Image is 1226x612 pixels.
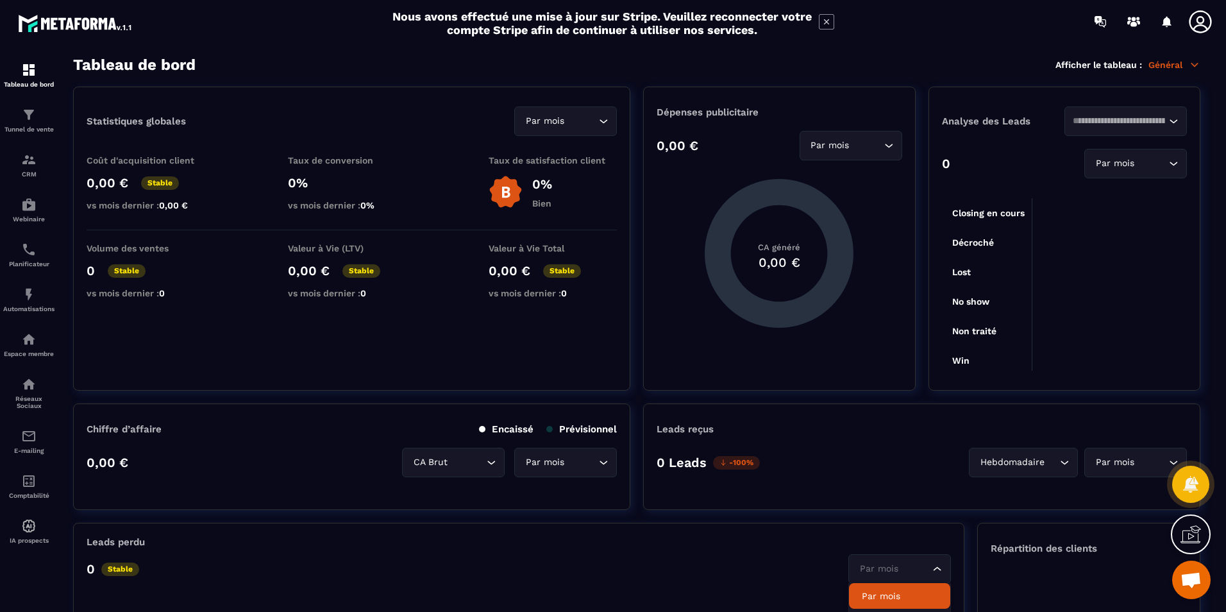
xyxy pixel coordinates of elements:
p: Planificateur [3,260,55,268]
img: automations [21,332,37,347]
p: E-mailing [3,447,55,454]
p: Tunnel de vente [3,126,55,133]
p: Valeur à Vie Total [489,243,617,253]
div: Search for option [514,448,617,477]
img: formation [21,107,37,123]
p: Encaissé [479,423,533,435]
img: scheduler [21,242,37,257]
a: automationsautomationsWebinaire [3,187,55,232]
div: Search for option [800,131,902,160]
p: vs mois dernier : [288,200,416,210]
img: social-network [21,377,37,392]
input: Search for option [1047,455,1057,470]
a: schedulerschedulerPlanificateur [3,232,55,277]
p: Afficher le tableau : [1055,60,1142,70]
p: Chiffre d’affaire [87,423,162,435]
p: Répartition des clients [991,543,1187,554]
p: Prévisionnel [546,423,617,435]
input: Search for option [857,562,930,576]
p: 0,00 € [87,175,128,191]
p: Taux de satisfaction client [489,155,617,166]
p: Dépenses publicitaire [657,106,902,118]
div: Search for option [1084,448,1187,477]
tspan: No show [952,296,990,307]
p: Stable [108,264,146,278]
img: logo [18,12,133,35]
p: vs mois dernier : [87,288,215,298]
input: Search for option [1073,114,1166,128]
img: formation [21,152,37,167]
p: Analyse des Leads [942,115,1064,127]
input: Search for option [1137,455,1166,470]
div: Search for option [969,448,1078,477]
p: -100% [713,456,760,470]
p: vs mois dernier : [489,288,617,298]
p: Webinaire [3,216,55,223]
p: 0 Leads [657,455,707,470]
img: email [21,429,37,444]
p: 0,00 € [489,263,530,278]
span: 0 [561,288,567,298]
a: formationformationTunnel de vente [3,98,55,142]
a: Ouvrir le chat [1172,561,1211,599]
a: automationsautomationsAutomatisations [3,277,55,322]
tspan: Closing en cours [952,208,1025,219]
p: Espace membre [3,350,55,357]
p: Tableau de bord [3,81,55,88]
img: automations [21,197,37,212]
p: CRM [3,171,55,178]
span: Par mois [1093,455,1137,470]
img: b-badge-o.b3b20ee6.svg [489,175,523,209]
a: formationformationCRM [3,142,55,187]
img: automations [21,287,37,302]
tspan: Décroché [952,237,994,248]
tspan: Win [952,355,970,366]
p: 0 [87,561,95,577]
tspan: Lost [952,267,971,277]
p: Automatisations [3,305,55,312]
p: 0 [87,263,95,278]
p: Comptabilité [3,492,55,499]
p: Stable [543,264,581,278]
input: Search for option [1137,157,1166,171]
p: Valeur à Vie (LTV) [288,243,416,253]
p: 0,00 € [288,263,330,278]
div: Search for option [848,554,951,584]
p: Statistiques globales [87,115,186,127]
span: CA Brut [410,455,450,470]
p: Stable [141,176,179,190]
p: 0 [942,156,950,171]
p: Bien [532,198,552,208]
div: Search for option [1064,106,1187,136]
a: accountantaccountantComptabilité [3,464,55,509]
input: Search for option [852,139,881,153]
span: 0% [360,200,374,210]
p: 0% [532,176,552,192]
p: Leads reçus [657,423,714,435]
p: Taux de conversion [288,155,416,166]
div: Search for option [1084,149,1187,178]
p: Leads perdu [87,536,145,548]
span: 0,00 € [159,200,188,210]
p: 0,00 € [657,138,698,153]
img: automations [21,518,37,534]
span: Par mois [1093,157,1137,171]
img: accountant [21,473,37,489]
p: Réseaux Sociaux [3,395,55,409]
p: 0% [288,175,416,191]
a: emailemailE-mailing [3,419,55,464]
p: 0,00 € [87,455,128,470]
span: Par mois [808,139,852,153]
div: Search for option [402,448,505,477]
p: vs mois dernier : [288,288,416,298]
img: formation [21,62,37,78]
div: Search for option [514,106,617,136]
p: Général [1148,59,1200,71]
input: Search for option [450,455,483,470]
p: Coût d'acquisition client [87,155,215,166]
input: Search for option [567,455,596,470]
a: automationsautomationsEspace membre [3,322,55,367]
p: Volume des ventes [87,243,215,253]
span: Par mois [523,114,567,128]
input: Search for option [567,114,596,128]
